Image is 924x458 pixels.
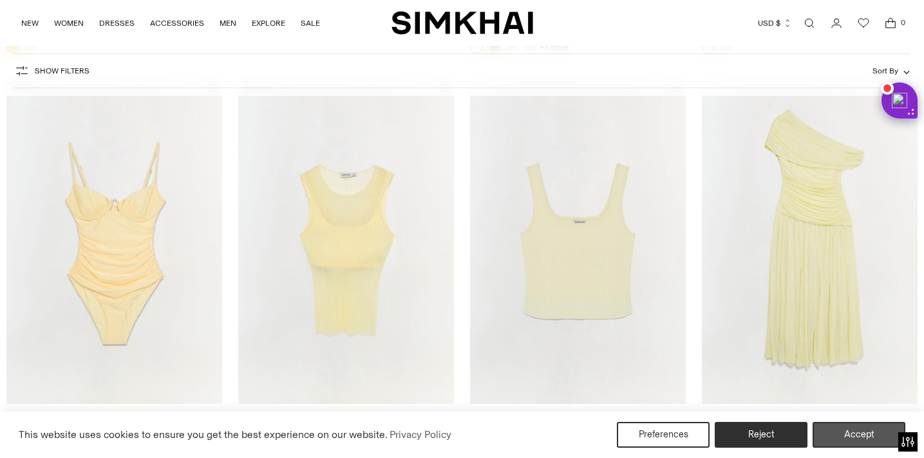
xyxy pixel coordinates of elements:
span: This website uses cookies to ensure you get the best experience on our website. [19,428,388,441]
button: USD $ [758,9,792,37]
button: Show Filters [14,61,90,81]
span: 0 [897,17,909,28]
button: Reject [715,422,807,448]
a: Wishlist [851,10,876,36]
a: DRESSES [99,9,135,37]
iframe: Sign Up via Text for Offers [10,409,129,448]
button: Preferences [617,422,710,448]
a: ACCESSORIES [150,9,204,37]
span: Show Filters [35,66,90,75]
span: Sort By [872,66,898,75]
a: WOMEN [54,9,84,37]
img: Rhiannon Jersey Midi Dress [702,80,918,404]
a: EXPLORE [252,9,285,37]
a: MEN [220,9,236,37]
a: Open cart modal [878,10,903,36]
button: Sort By [872,64,910,78]
a: SIMKHAI [391,10,533,35]
a: Open search modal [797,10,822,36]
a: Go to the account page [824,10,849,36]
a: Privacy Policy (opens in a new tab) [388,425,453,444]
img: Laine Swimsuit [6,80,222,404]
img: Oakley Plisse Tank [238,80,454,404]
button: Accept [813,422,905,448]
img: Ramaina Compact Knit Tank [470,80,686,404]
a: SALE [301,9,320,37]
a: NEW [21,9,39,37]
